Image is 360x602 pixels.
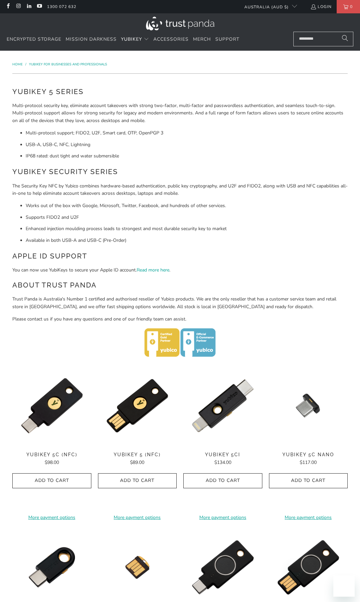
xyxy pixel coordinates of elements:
[26,129,348,137] li: Multi-protocol support; FIDO2, U2F, Smart card, OTP, OpenPGP 3
[98,473,177,488] button: Add to Cart
[146,17,214,30] img: Trust Panda Australia
[12,86,348,97] h2: YubiKey 5 Series
[12,473,91,488] button: Add to Cart
[45,459,59,466] span: $98.00
[12,62,24,67] a: Home
[5,4,11,9] a: Trust Panda Australia on Facebook
[26,4,32,9] a: Trust Panda Australia on LinkedIn
[183,366,262,445] a: YubiKey 5Ci - Trust Panda YubiKey 5Ci - Trust Panda
[183,452,262,467] a: YubiKey 5Ci $134.00
[98,366,177,445] img: YubiKey 5 (NFC) - Trust Panda
[153,36,189,42] span: Accessories
[293,32,353,46] input: Search...
[12,295,348,311] p: Trust Panda is Australia's Number 1 certified and authorised reseller of Yubico products. We are ...
[214,459,231,466] span: $134.00
[276,478,341,484] span: Add to Cart
[269,514,348,521] a: More payment options
[153,32,189,47] a: Accessories
[7,36,61,42] span: Encrypted Storage
[183,452,262,458] span: YubiKey 5Ci
[12,102,348,124] p: Multi-protocol security key, eliminate account takeovers with strong two-factor, multi-factor and...
[183,366,262,445] img: YubiKey 5Ci - Trust Panda
[269,366,348,445] img: YubiKey 5C Nano - Trust Panda
[333,575,355,597] iframe: Button to launch messaging window
[269,452,348,467] a: YubiKey 5C Nano $117.00
[300,459,317,466] span: $117.00
[193,36,211,42] span: Merch
[269,473,348,488] button: Add to Cart
[26,214,348,221] li: Supports FIDO2 and U2F
[12,366,91,445] a: YubiKey 5C (NFC) - Trust Panda YubiKey 5C (NFC) - Trust Panda
[215,32,239,47] a: Support
[12,166,348,177] h2: YubiKey Security Series
[183,473,262,488] button: Add to Cart
[98,452,177,467] a: YubiKey 5 (NFC) $89.00
[25,62,26,67] span: /
[337,32,353,46] button: Search
[36,4,42,9] a: Trust Panda Australia on YouTube
[12,62,23,67] span: Home
[130,459,144,466] span: $89.00
[12,366,91,445] img: YubiKey 5C (NFC) - Trust Panda
[26,225,348,232] li: Enhanced injection moulding process leads to strongest and most durable security key to market
[66,36,117,42] span: Mission Darkness
[12,266,348,274] p: You can now use YubiKeys to secure your Apple ID account. .
[7,32,61,47] a: Encrypted Storage
[193,32,211,47] a: Merch
[289,559,302,573] iframe: Close message
[12,452,91,467] a: YubiKey 5C (NFC) $98.00
[183,514,262,521] a: More payment options
[269,452,348,458] span: YubiKey 5C Nano
[12,251,348,261] h2: Apple ID Support
[19,478,84,484] span: Add to Cart
[121,32,149,47] summary: YubiKey
[137,267,169,273] a: Read more here
[98,452,177,458] span: YubiKey 5 (NFC)
[12,280,348,290] h2: About Trust Panda
[12,182,348,197] p: The Security Key NFC by Yubico combines hardware-based authentication, public key cryptography, a...
[12,452,91,458] span: YubiKey 5C (NFC)
[47,3,76,10] a: 1300 072 632
[7,32,239,47] nav: Translation missing: en.navigation.header.main_nav
[98,366,177,445] a: YubiKey 5 (NFC) - Trust Panda YubiKey 5 (NFC) - Trust Panda
[12,316,348,323] p: Please contact us if you have any questions and one of our friendly team can assist.
[26,141,348,148] li: USB-A, USB-C, NFC, Lightning
[215,36,239,42] span: Support
[121,36,142,42] span: YubiKey
[269,366,348,445] a: YubiKey 5C Nano - Trust Panda YubiKey 5C Nano - Trust Panda
[26,237,348,244] li: Available in both USB-A and USB-C (Pre-Order)
[26,152,348,160] li: IP68 rated: dust tight and water submersible
[105,478,170,484] span: Add to Cart
[66,32,117,47] a: Mission Darkness
[12,514,91,521] a: More payment options
[26,202,348,209] li: Works out of the box with Google, Microsoft, Twitter, Facebook, and hundreds of other services.
[190,478,255,484] span: Add to Cart
[15,4,21,9] a: Trust Panda Australia on Instagram
[98,514,177,521] a: More payment options
[29,62,107,67] a: YubiKey for Businesses and Professionals
[310,3,332,10] a: Login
